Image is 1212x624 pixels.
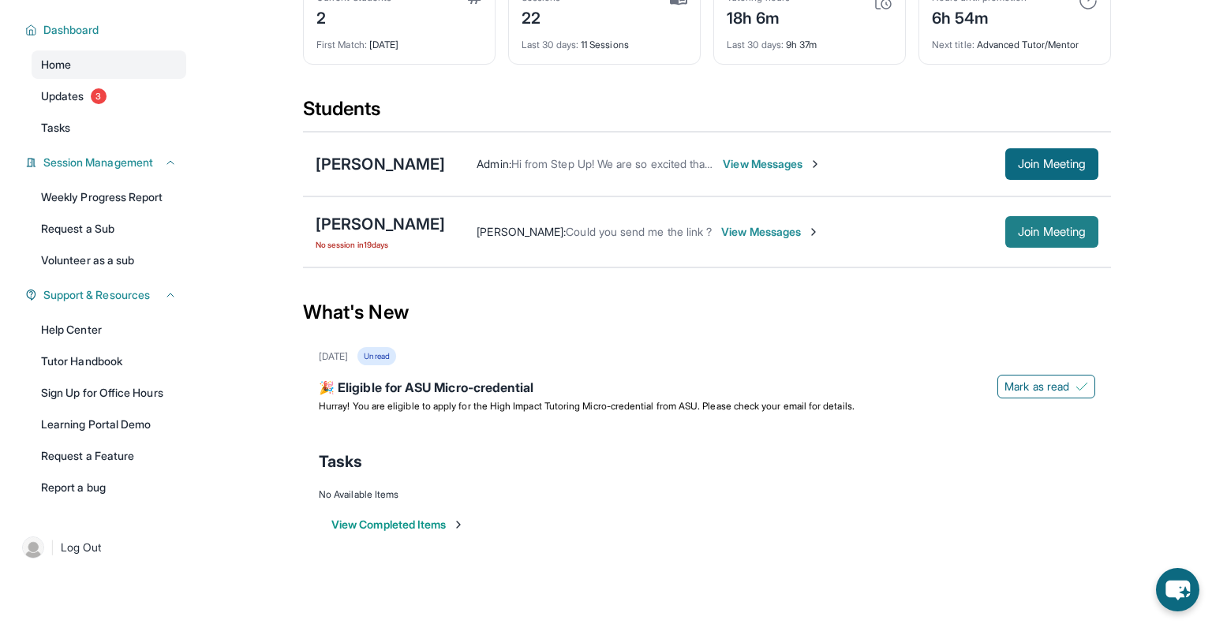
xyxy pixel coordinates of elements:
div: [DATE] [316,29,482,51]
div: What's New [303,278,1111,347]
span: Tasks [319,450,362,473]
span: Session Management [43,155,153,170]
span: Next title : [932,39,974,50]
span: Mark as read [1004,379,1069,394]
a: Report a bug [32,473,186,502]
div: 22 [522,4,561,29]
span: First Match : [316,39,367,50]
a: Home [32,50,186,79]
div: [DATE] [319,350,348,363]
button: Mark as read [997,375,1095,398]
button: chat-button [1156,568,1199,611]
span: 3 [91,88,107,104]
a: Learning Portal Demo [32,410,186,439]
span: Could you send me the link ? [566,225,712,238]
span: Home [41,57,71,73]
div: [PERSON_NAME] [316,153,445,175]
a: Tasks [32,114,186,142]
span: Last 30 days : [522,39,578,50]
span: Join Meeting [1018,227,1086,237]
span: | [50,538,54,557]
img: Mark as read [1075,380,1088,393]
button: Support & Resources [37,287,177,303]
a: Weekly Progress Report [32,183,186,211]
div: 9h 37m [727,29,892,51]
span: No session in 19 days [316,238,445,251]
span: Tasks [41,120,70,136]
a: Request a Feature [32,442,186,470]
a: Updates3 [32,82,186,110]
span: Updates [41,88,84,104]
a: |Log Out [16,530,186,565]
button: Join Meeting [1005,148,1098,180]
span: Admin : [477,157,511,170]
div: No Available Items [319,488,1095,501]
span: Last 30 days : [727,39,784,50]
button: Session Management [37,155,177,170]
div: 11 Sessions [522,29,687,51]
span: View Messages [721,224,820,240]
span: Hurray! You are eligible to apply for the High Impact Tutoring Micro-credential from ASU. Please ... [319,400,855,412]
div: Unread [357,347,395,365]
button: View Completed Items [331,517,465,532]
div: 🎉 Eligible for ASU Micro-credential [319,378,1095,400]
a: Sign Up for Office Hours [32,379,186,407]
span: Join Meeting [1018,159,1086,169]
div: Students [303,96,1111,131]
div: 2 [316,4,391,29]
span: Support & Resources [43,287,150,303]
span: Dashboard [43,22,99,38]
span: View Messages [723,156,821,172]
div: 18h 6m [727,4,790,29]
span: [PERSON_NAME] : [477,225,566,238]
div: 6h 54m [932,4,1027,29]
img: user-img [22,536,44,559]
button: Dashboard [37,22,177,38]
a: Help Center [32,316,186,344]
a: Tutor Handbook [32,347,186,376]
div: [PERSON_NAME] [316,213,445,235]
img: Chevron-Right [809,158,821,170]
a: Volunteer as a sub [32,246,186,275]
a: Request a Sub [32,215,186,243]
div: Advanced Tutor/Mentor [932,29,1098,51]
span: Log Out [61,540,102,555]
img: Chevron-Right [807,226,820,238]
button: Join Meeting [1005,216,1098,248]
